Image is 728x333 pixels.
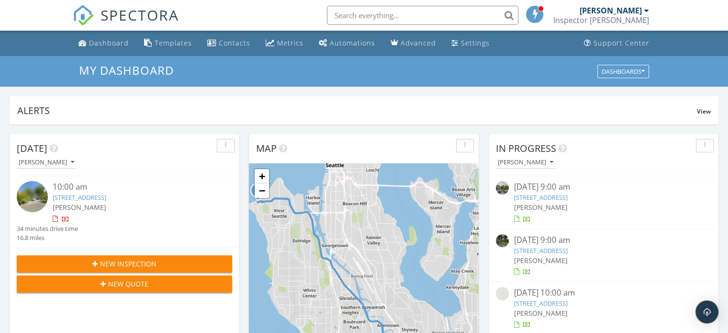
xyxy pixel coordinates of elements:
span: [PERSON_NAME] [514,256,567,265]
span: [PERSON_NAME] [514,203,567,212]
div: Advanced [401,38,436,47]
div: Alerts [17,104,697,117]
span: In Progress [496,142,556,155]
a: Settings [448,34,493,52]
div: Dashboards [602,68,645,75]
div: Metrics [277,38,303,47]
div: Templates [155,38,192,47]
a: Zoom out [255,184,269,198]
img: The Best Home Inspection Software - Spectora [73,5,94,26]
a: [STREET_ADDRESS] [514,299,567,308]
span: [PERSON_NAME] [53,203,106,212]
a: Zoom in [255,169,269,184]
div: Open Intercom Messenger [695,300,718,323]
div: [DATE] 9:00 am [514,181,693,193]
div: [PERSON_NAME] [19,159,74,166]
span: Map [256,142,277,155]
span: [PERSON_NAME] [514,309,567,318]
img: streetview [496,181,509,194]
a: [STREET_ADDRESS] [514,193,567,202]
div: 10:00 am [53,181,214,193]
div: Settings [461,38,490,47]
a: [DATE] 9:00 am [STREET_ADDRESS] [PERSON_NAME] [496,181,711,224]
div: Contacts [219,38,250,47]
a: Support Center [580,34,653,52]
button: Dashboards [597,65,649,78]
span: View [697,107,711,115]
a: [STREET_ADDRESS] [514,246,567,255]
button: [PERSON_NAME] [496,156,555,169]
button: New Quote [17,276,232,293]
a: SPECTORA [73,13,179,33]
div: 34 minutes drive time [17,224,78,233]
span: [DATE] [17,142,47,155]
a: 10:00 am [STREET_ADDRESS] [PERSON_NAME] 34 minutes drive time 16.8 miles [17,181,232,242]
div: Inspector Pat [553,15,649,25]
a: Contacts [203,34,254,52]
div: [DATE] 10:00 am [514,287,693,299]
div: Automations [330,38,375,47]
input: Search everything... [327,6,518,25]
button: [PERSON_NAME] [17,156,76,169]
div: Support Center [594,38,650,47]
a: Advanced [387,34,440,52]
a: Dashboard [75,34,133,52]
a: Templates [140,34,196,52]
a: Metrics [262,34,307,52]
a: [DATE] 9:00 am [STREET_ADDRESS] [PERSON_NAME] [496,234,711,277]
span: New Inspection [100,259,157,269]
span: New Quote [108,279,148,289]
span: SPECTORA [101,5,179,25]
div: [PERSON_NAME] [580,6,642,15]
a: [STREET_ADDRESS] [53,193,106,202]
img: streetview [496,287,509,300]
div: [PERSON_NAME] [498,159,553,166]
span: My Dashboard [79,62,174,78]
button: New Inspection [17,255,232,273]
div: 16.8 miles [17,233,78,242]
a: [DATE] 10:00 am [STREET_ADDRESS] [PERSON_NAME] [496,287,711,330]
a: Automations (Basic) [315,34,379,52]
div: Dashboard [89,38,129,47]
img: streetview [496,234,509,247]
div: [DATE] 9:00 am [514,234,693,246]
img: streetview [17,181,48,212]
